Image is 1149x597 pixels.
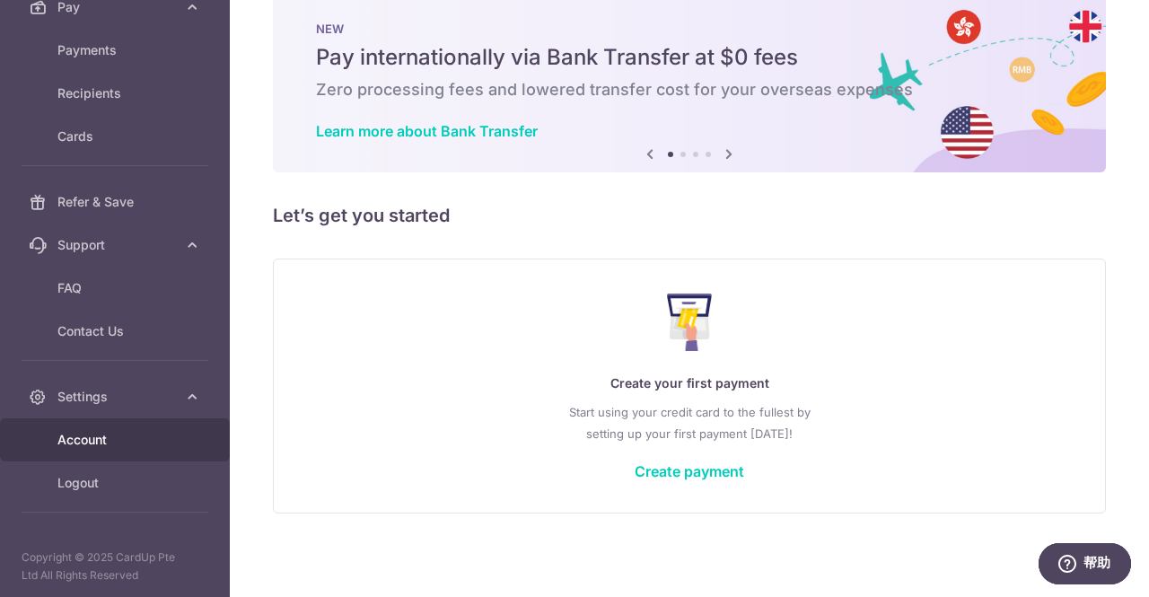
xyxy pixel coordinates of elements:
p: Start using your credit card to the fullest by setting up your first payment [DATE]! [310,401,1069,444]
span: Account [57,431,176,449]
span: FAQ [57,279,176,297]
span: 帮助 [46,12,74,29]
span: Refer & Save [57,193,176,211]
img: Make Payment [667,294,713,351]
span: Logout [57,474,176,492]
iframe: 打开一个小组件，您可以在其中找到更多信息 [1038,543,1131,588]
a: Learn more about Bank Transfer [316,122,538,140]
span: Payments [57,41,176,59]
h6: Zero processing fees and lowered transfer cost for your overseas expenses [316,79,1063,101]
h5: Pay internationally via Bank Transfer at $0 fees [316,43,1063,72]
span: Cards [57,127,176,145]
h5: Let’s get you started [273,201,1106,230]
span: Contact Us [57,322,176,340]
span: Support [57,236,176,254]
p: Create your first payment [310,373,1069,394]
span: Recipients [57,84,176,102]
p: NEW [316,22,1063,36]
span: Settings [57,388,176,406]
a: Create payment [635,462,744,480]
